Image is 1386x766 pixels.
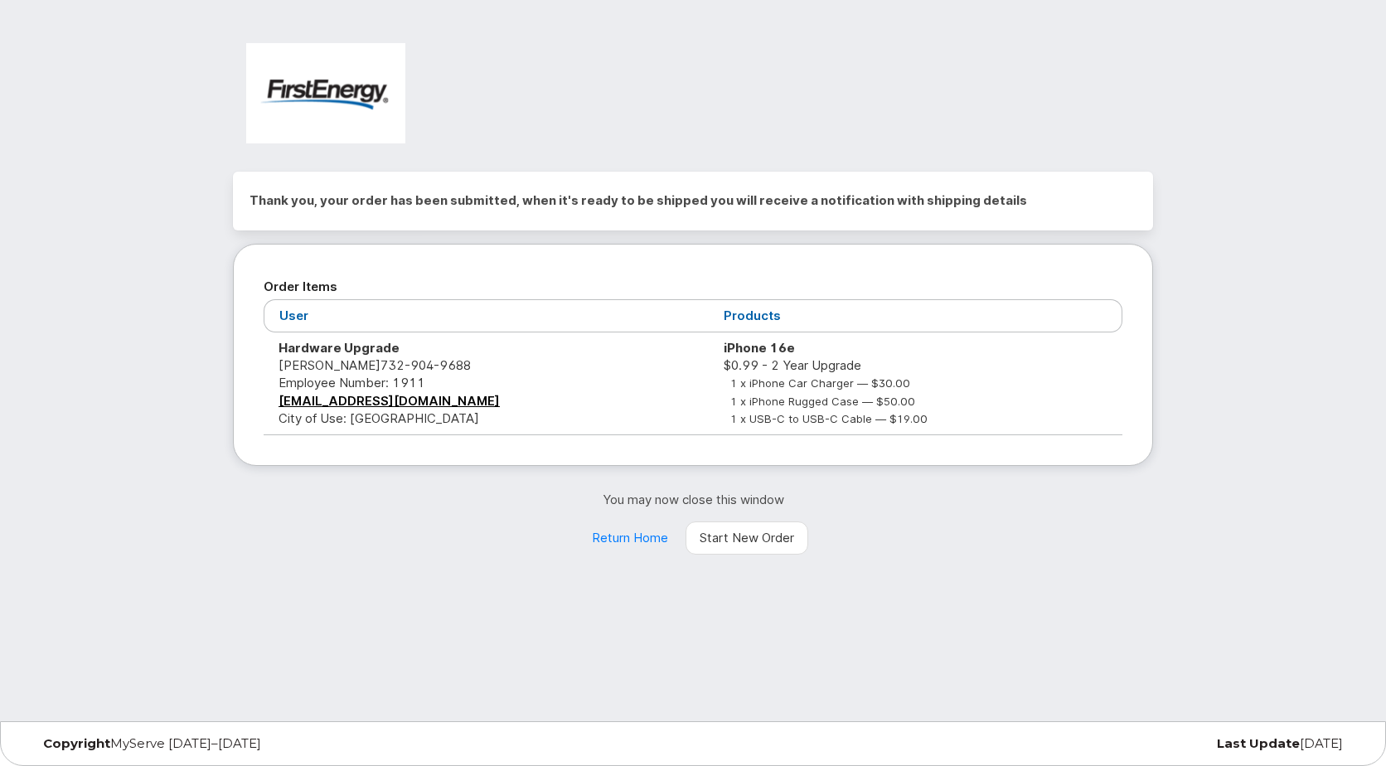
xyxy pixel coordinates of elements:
[279,375,425,390] span: Employee Number: 1911
[250,188,1136,213] h2: Thank you, your order has been submitted, when it's ready to be shipped you will receive a notifi...
[264,332,709,435] td: [PERSON_NAME] City of Use: [GEOGRAPHIC_DATA]
[246,43,405,143] img: FirstEnergy Corp
[730,412,928,425] small: 1 x USB-C to USB-C Cable — $19.00
[709,299,1122,332] th: Products
[686,521,808,555] a: Start New Order
[43,735,110,751] strong: Copyright
[730,376,910,390] small: 1 x iPhone Car Charger — $30.00
[913,737,1355,750] div: [DATE]
[1217,735,1300,751] strong: Last Update
[264,274,1122,299] h2: Order Items
[264,299,709,332] th: User
[279,340,400,356] strong: Hardware Upgrade
[709,332,1122,435] td: $0.99 - 2 Year Upgrade
[380,357,471,373] span: 732
[434,357,471,373] span: 9688
[279,393,500,409] a: [EMAIL_ADDRESS][DOMAIN_NAME]
[578,521,682,555] a: Return Home
[31,737,472,750] div: MyServe [DATE]–[DATE]
[233,491,1153,508] p: You may now close this window
[405,357,434,373] span: 904
[730,395,915,408] small: 1 x iPhone Rugged Case — $50.00
[724,340,795,356] strong: iPhone 16e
